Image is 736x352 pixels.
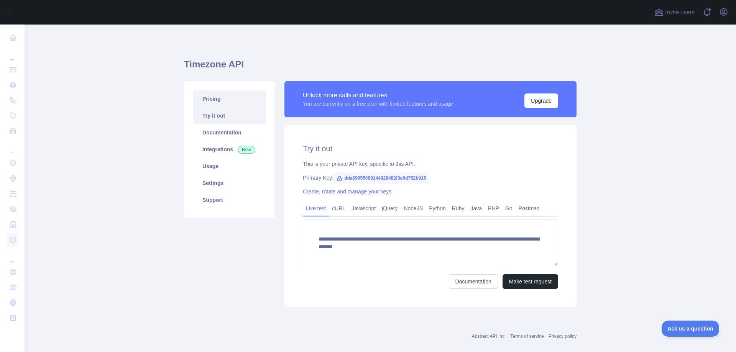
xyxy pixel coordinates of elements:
[549,334,577,339] a: Privacy policy
[329,202,348,214] a: cURL
[348,202,379,214] a: Javascript
[510,334,544,339] a: Terms of service
[193,107,266,124] a: Try it out
[193,192,266,208] a: Support
[193,90,266,107] a: Pricing
[303,143,558,154] h2: Try it out
[6,139,18,155] div: ...
[449,274,498,289] a: Documentation
[653,6,696,18] button: Invite users
[303,100,453,108] div: You are currently on a free plan with limited features and usage
[193,141,266,158] a: Integrations New
[238,146,255,154] span: New
[6,46,18,61] div: ...
[379,202,401,214] a: jQuery
[333,172,429,184] span: dda69955088144828482f3e6d752b915
[426,202,449,214] a: Python
[303,160,558,168] div: This is your private API key, specific to this API.
[472,334,506,339] a: Abstract API Inc.
[401,202,426,214] a: NodeJS
[193,124,266,141] a: Documentation
[662,321,721,337] iframe: Toggle Customer Support
[449,202,468,214] a: Ruby
[303,91,453,100] div: Unlock more calls and features
[665,8,695,17] span: Invite users
[184,58,577,77] h1: Timezone API
[468,202,485,214] a: Java
[193,158,266,175] a: Usage
[502,202,516,214] a: Go
[524,93,558,108] button: Upgrade
[303,174,558,182] div: Primary Key:
[516,202,543,214] a: Postman
[193,175,266,192] a: Settings
[6,248,18,264] div: ...
[485,202,502,214] a: PHP
[303,188,391,195] a: Create, rotate and manage your keys
[503,274,558,289] button: Make test request
[303,202,329,214] a: Live test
